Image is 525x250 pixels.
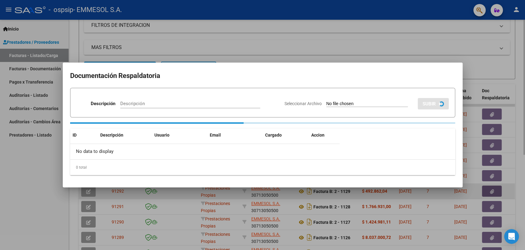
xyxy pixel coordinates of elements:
[423,101,436,107] span: SUBIR
[91,100,115,107] p: Descripción
[418,98,449,109] button: SUBIR
[311,133,324,137] span: Accion
[70,144,340,159] div: No data to display
[70,70,455,82] h2: Documentación Respaldatoria
[152,129,207,142] datatable-header-cell: Usuario
[207,129,263,142] datatable-header-cell: Email
[309,129,340,142] datatable-header-cell: Accion
[70,129,98,142] datatable-header-cell: ID
[504,229,519,244] div: Open Intercom Messenger
[265,133,282,137] span: Cargado
[100,133,123,137] span: Descripción
[73,133,77,137] span: ID
[154,133,169,137] span: Usuario
[263,129,309,142] datatable-header-cell: Cargado
[98,129,152,142] datatable-header-cell: Descripción
[284,101,322,106] span: Seleccionar Archivo
[210,133,221,137] span: Email
[70,160,455,175] div: 0 total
